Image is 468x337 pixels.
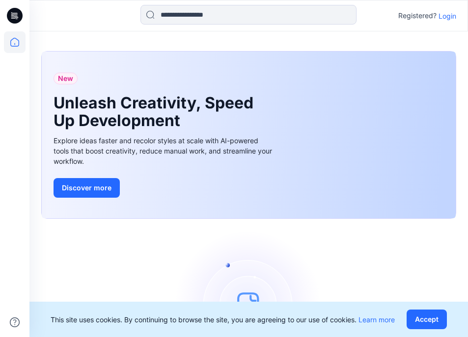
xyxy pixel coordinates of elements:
[54,94,260,130] h1: Unleash Creativity, Speed Up Development
[358,315,395,324] a: Learn more
[407,310,447,329] button: Accept
[58,73,73,84] span: New
[398,10,437,22] p: Registered?
[51,314,395,325] p: This site uses cookies. By continuing to browse the site, you are agreeing to our use of cookies.
[54,135,275,166] div: Explore ideas faster and recolor styles at scale with AI-powered tools that boost creativity, red...
[439,11,456,21] p: Login
[54,178,120,198] button: Discover more
[54,178,275,198] a: Discover more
